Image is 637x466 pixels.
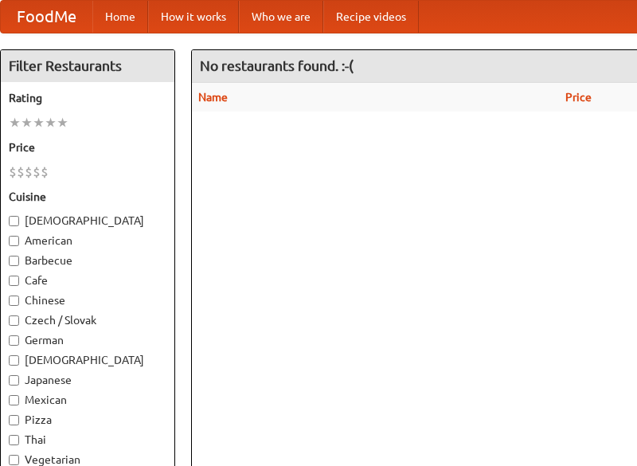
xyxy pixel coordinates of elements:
a: Recipe videos [323,1,419,33]
label: Japanese [9,372,166,388]
h5: Price [9,139,166,155]
input: [DEMOGRAPHIC_DATA] [9,216,19,226]
input: [DEMOGRAPHIC_DATA] [9,355,19,366]
input: Cafe [9,276,19,286]
li: $ [33,163,41,181]
li: ★ [57,114,68,131]
input: Mexican [9,395,19,405]
label: Barbecue [9,253,166,268]
label: Pizza [9,412,166,428]
label: Mexican [9,392,166,408]
h5: Cuisine [9,189,166,205]
input: Thai [9,435,19,445]
label: Chinese [9,292,166,308]
a: FoodMe [1,1,92,33]
a: Price [565,91,592,104]
li: $ [25,163,33,181]
input: Pizza [9,415,19,425]
li: $ [41,163,49,181]
input: Japanese [9,375,19,386]
label: Czech / Slovak [9,312,166,328]
label: Thai [9,432,166,448]
li: $ [17,163,25,181]
label: Cafe [9,272,166,288]
li: ★ [21,114,33,131]
input: German [9,335,19,346]
li: ★ [45,114,57,131]
input: American [9,236,19,246]
input: Chinese [9,296,19,306]
input: Czech / Slovak [9,315,19,326]
input: Barbecue [9,256,19,266]
a: How it works [148,1,239,33]
a: Who we are [239,1,323,33]
ng-pluralize: No restaurants found. :-( [200,58,354,73]
input: Vegetarian [9,455,19,465]
h4: Filter Restaurants [1,50,174,82]
label: [DEMOGRAPHIC_DATA] [9,213,166,229]
label: German [9,332,166,348]
li: ★ [9,114,21,131]
label: American [9,233,166,249]
li: ★ [33,114,45,131]
h5: Rating [9,90,166,106]
a: Home [92,1,148,33]
label: [DEMOGRAPHIC_DATA] [9,352,166,368]
a: Name [198,91,228,104]
li: $ [9,163,17,181]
